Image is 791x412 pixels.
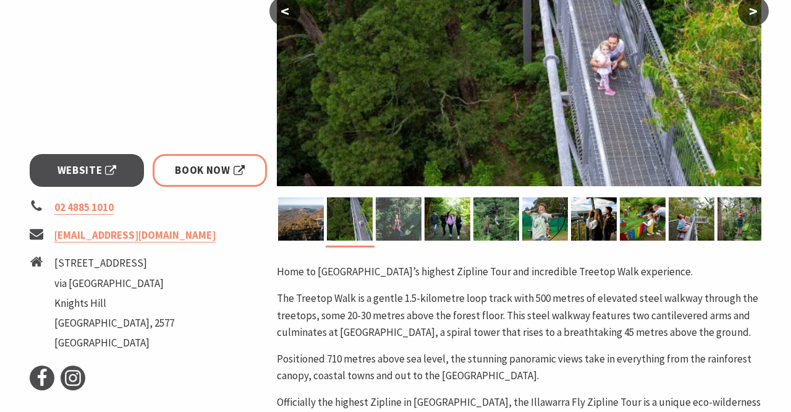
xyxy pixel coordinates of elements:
li: Knights Hill [54,295,174,312]
li: via [GEOGRAPHIC_DATA] [54,275,174,292]
a: Website [30,154,144,187]
img: Archery at Illawarra Fly Treetop Adventures [522,197,568,241]
p: Positioned 710 metres above sea level, the stunning panoramic views take in everything from the r... [277,351,761,384]
li: [STREET_ADDRESS] [54,255,174,272]
a: 02 4885 1010 [54,200,114,215]
li: [GEOGRAPHIC_DATA] [54,335,174,351]
img: Zipline Tour at Illawarra Fly Treetop Adventures [473,197,519,241]
a: [EMAIL_ADDRESS][DOMAIN_NAME] [54,228,216,242]
img: Treetop Walk at Illawarra Fly Treetop Adventures [669,197,714,241]
span: Website [57,162,117,179]
img: Treetop Walk at Illawarra Fly [327,197,373,241]
p: The Treetop Walk is a gentle 1.5-kilometre loop track with 500 metres of elevated steel walkway t... [277,290,761,341]
a: Book Now [153,154,267,187]
p: Home to [GEOGRAPHIC_DATA]’s highest Zipline Tour and incredible Treetop Walk experience. [277,264,761,280]
img: Knights Tower at Illawarra Fly [278,197,324,241]
img: Treetop Walk at Illawarra Fly Treetop Adventures [571,197,617,241]
img: Enchanted Forest at Illawarra Fly Treetop Adventures [620,197,666,241]
img: Illawarra Fly [425,197,470,241]
span: Book Now [175,162,245,179]
img: Zipline Tour at Illawarra Fly [376,197,421,241]
img: Zipline Tour suspension bridge [717,197,763,241]
li: [GEOGRAPHIC_DATA], 2577 [54,315,174,332]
